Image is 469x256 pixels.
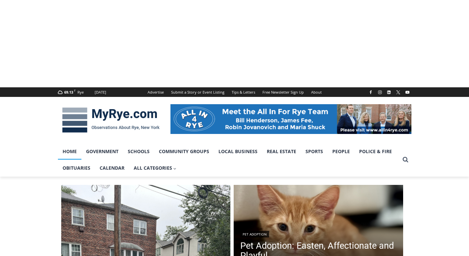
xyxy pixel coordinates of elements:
[58,143,399,177] nav: Primary Navigation
[328,143,354,160] a: People
[77,89,84,95] div: Rye
[58,143,81,160] a: Home
[259,87,307,97] a: Free Newsletter Sign Up
[95,89,106,95] div: [DATE]
[385,88,393,96] a: Linkedin
[170,104,411,134] img: All in for Rye
[123,143,154,160] a: Schools
[74,89,75,92] span: F
[144,87,325,97] nav: Secondary Navigation
[81,143,123,160] a: Government
[58,160,95,176] a: Obituaries
[240,231,269,237] a: Pet Adoption
[262,143,301,160] a: Real Estate
[95,160,129,176] a: Calendar
[354,143,397,160] a: Police & Fire
[301,143,328,160] a: Sports
[214,143,262,160] a: Local Business
[307,87,325,97] a: About
[154,143,214,160] a: Community Groups
[129,160,181,176] a: All Categories
[58,103,164,137] img: MyRye.com
[64,90,73,95] span: 69.13
[228,87,259,97] a: Tips & Letters
[403,88,411,96] a: YouTube
[167,87,228,97] a: Submit a Story or Event Listing
[134,164,177,172] span: All Categories
[399,154,411,166] button: View Search Form
[144,87,167,97] a: Advertise
[394,88,402,96] a: X
[376,88,384,96] a: Instagram
[367,88,375,96] a: Facebook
